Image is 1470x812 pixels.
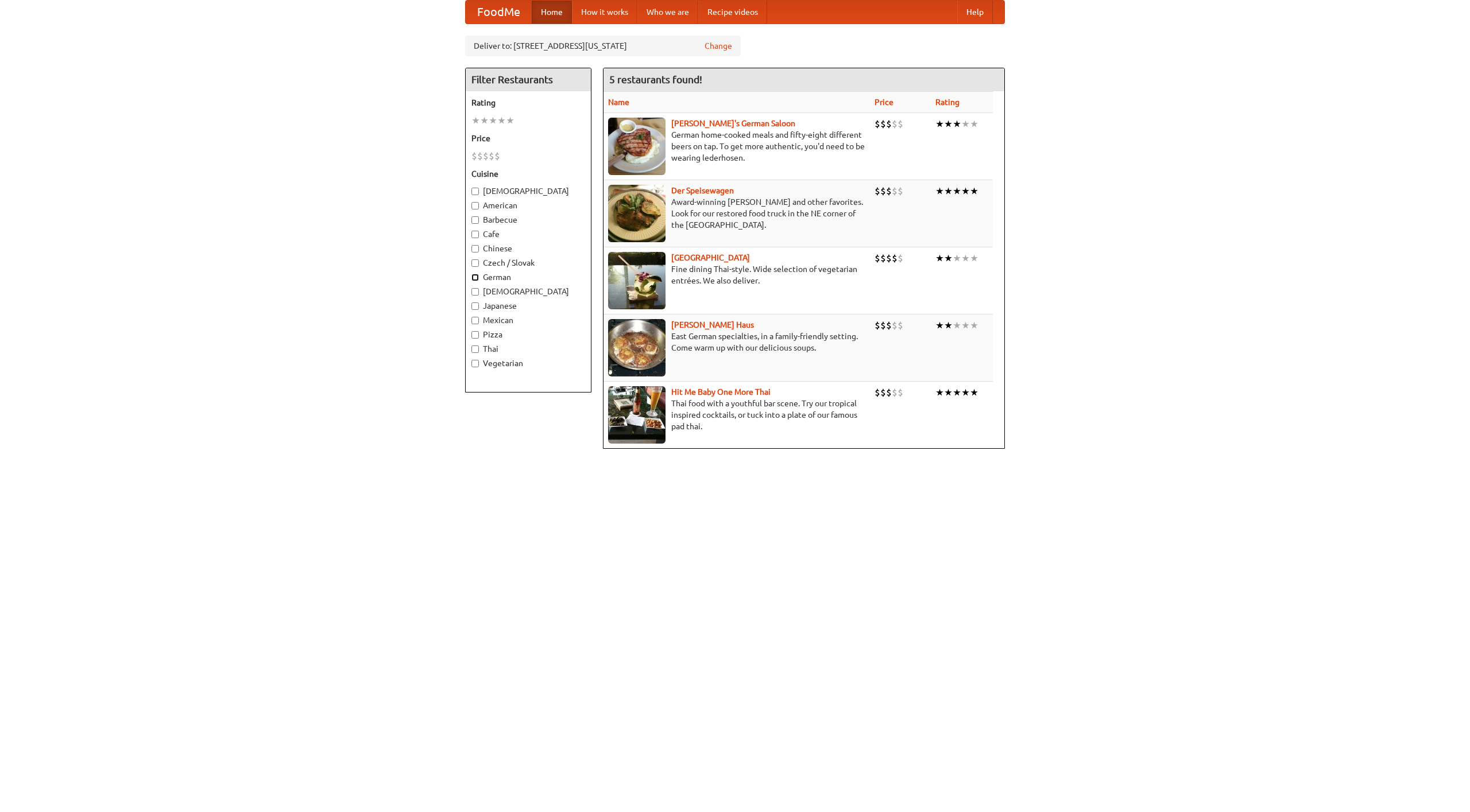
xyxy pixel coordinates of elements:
a: Price [875,98,893,107]
input: Vegetarian [471,360,479,367]
input: [DEMOGRAPHIC_DATA] [471,188,479,195]
li: $ [494,150,500,162]
li: ★ [970,386,978,399]
li: ★ [935,386,944,399]
a: Home [532,1,572,24]
li: ★ [961,118,970,130]
input: Barbecue [471,216,479,224]
p: German home-cooked meals and fifty-eight different beers on tap. To get more authentic, you'd nee... [608,129,865,164]
li: ★ [970,185,978,197]
a: Change [705,40,732,52]
b: Hit Me Baby One More Thai [671,387,771,397]
input: German [471,274,479,281]
a: FoodMe [466,1,532,24]
input: Pizza [471,331,479,339]
li: $ [880,118,886,130]
li: ★ [961,319,970,332]
label: Thai [471,343,585,355]
p: Fine dining Thai-style. Wide selection of vegetarian entrées. We also deliver. [608,263,865,286]
li: $ [875,118,880,130]
li: ★ [953,185,961,197]
input: American [471,202,479,209]
li: ★ [489,114,497,127]
input: Mexican [471,317,479,324]
li: $ [886,118,892,130]
b: [PERSON_NAME]'s German Saloon [671,119,795,128]
li: ★ [953,386,961,399]
li: $ [875,319,880,332]
li: $ [886,319,892,332]
li: ★ [497,114,506,127]
label: Cafe [471,228,585,240]
li: $ [875,252,880,265]
li: ★ [944,185,953,197]
li: $ [892,252,898,265]
p: Thai food with a youthful bar scene. Try our tropical inspired cocktails, or tuck into a plate of... [608,398,865,432]
img: babythai.jpg [608,386,666,444]
li: $ [875,185,880,197]
label: Mexican [471,314,585,326]
label: German [471,271,585,283]
li: $ [886,386,892,399]
label: Japanese [471,300,585,312]
li: ★ [944,319,953,332]
li: ★ [953,319,961,332]
li: $ [898,386,903,399]
a: Name [608,98,629,107]
img: kohlhaus.jpg [608,319,666,376]
li: ★ [970,118,978,130]
li: ★ [506,114,514,127]
a: How it works [572,1,637,24]
h5: Price [471,133,585,144]
li: ★ [970,252,978,265]
li: ★ [944,252,953,265]
p: East German specialties, in a family-friendly setting. Come warm up with our delicious soups. [608,331,865,353]
li: ★ [944,118,953,130]
a: Rating [935,98,960,107]
li: $ [886,185,892,197]
input: Chinese [471,245,479,252]
li: $ [880,185,886,197]
li: ★ [935,252,944,265]
a: Recipe videos [698,1,767,24]
a: Help [957,1,993,24]
p: Award-winning [PERSON_NAME] and other favorites. Look for our restored food truck in the NE corne... [608,196,865,231]
a: [GEOGRAPHIC_DATA] [671,253,750,262]
li: ★ [944,386,953,399]
label: [DEMOGRAPHIC_DATA] [471,286,585,297]
li: $ [886,252,892,265]
img: satay.jpg [608,252,666,309]
label: Pizza [471,329,585,340]
input: Thai [471,345,479,353]
h5: Rating [471,97,585,108]
a: [PERSON_NAME] Haus [671,320,754,329]
li: $ [898,185,903,197]
li: $ [892,118,898,130]
img: esthers.jpg [608,118,666,175]
h5: Cuisine [471,168,585,180]
li: ★ [935,319,944,332]
img: speisewagen.jpg [608,185,666,242]
li: $ [489,150,494,162]
div: Deliver to: [STREET_ADDRESS][US_STATE] [465,36,741,56]
label: Barbecue [471,214,585,226]
li: ★ [961,252,970,265]
input: Czech / Slovak [471,259,479,267]
label: Czech / Slovak [471,257,585,269]
a: Der Speisewagen [671,186,734,195]
li: $ [880,252,886,265]
ng-pluralize: 5 restaurants found! [609,74,702,85]
li: $ [875,386,880,399]
input: Japanese [471,302,479,310]
li: ★ [471,114,480,127]
label: Vegetarian [471,358,585,369]
label: Chinese [471,243,585,254]
input: Cafe [471,231,479,238]
li: ★ [970,319,978,332]
li: $ [892,386,898,399]
input: [DEMOGRAPHIC_DATA] [471,288,479,296]
li: ★ [961,386,970,399]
